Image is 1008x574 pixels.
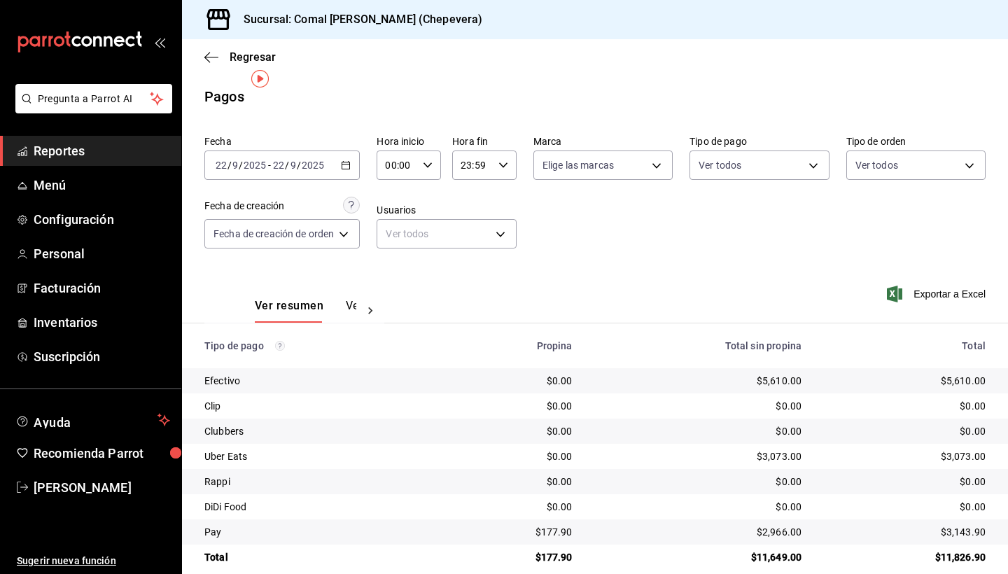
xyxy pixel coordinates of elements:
[15,84,172,113] button: Pregunta a Parrot AI
[301,160,325,171] input: ----
[10,101,172,116] a: Pregunta a Parrot AI
[38,92,150,106] span: Pregunta a Parrot AI
[204,86,244,107] div: Pagos
[34,347,170,366] span: Suscripción
[243,160,267,171] input: ----
[290,160,297,171] input: --
[213,227,334,241] span: Fecha de creación de orden
[34,478,170,497] span: [PERSON_NAME]
[215,160,227,171] input: --
[824,424,986,438] div: $0.00
[34,444,170,463] span: Recomienda Parrot
[204,50,276,64] button: Regresar
[204,199,284,213] div: Fecha de creación
[204,340,435,351] div: Tipo de pago
[204,424,435,438] div: Clubbers
[824,374,986,388] div: $5,610.00
[34,176,170,195] span: Menú
[595,399,802,413] div: $0.00
[227,160,232,171] span: /
[255,299,356,323] div: navigation tabs
[457,449,573,463] div: $0.00
[824,399,986,413] div: $0.00
[255,299,323,323] button: Ver resumen
[204,500,435,514] div: DiDi Food
[204,550,435,564] div: Total
[457,399,573,413] div: $0.00
[824,500,986,514] div: $0.00
[595,550,802,564] div: $11,649.00
[457,374,573,388] div: $0.00
[595,500,802,514] div: $0.00
[34,244,170,263] span: Personal
[272,160,285,171] input: --
[204,475,435,489] div: Rappi
[239,160,243,171] span: /
[457,550,573,564] div: $177.90
[457,424,573,438] div: $0.00
[154,36,165,48] button: open_drawer_menu
[824,449,986,463] div: $3,073.00
[452,136,517,146] label: Hora fin
[204,374,435,388] div: Efectivo
[689,136,829,146] label: Tipo de pago
[855,158,898,172] span: Ver todos
[457,500,573,514] div: $0.00
[34,141,170,160] span: Reportes
[34,210,170,229] span: Configuración
[457,475,573,489] div: $0.00
[204,399,435,413] div: Clip
[824,550,986,564] div: $11,826.90
[533,136,673,146] label: Marca
[232,11,482,28] h3: Sucursal: Comal [PERSON_NAME] (Chepevera)
[34,279,170,297] span: Facturación
[824,340,986,351] div: Total
[595,340,802,351] div: Total sin propina
[846,136,986,146] label: Tipo de orden
[595,475,802,489] div: $0.00
[542,158,614,172] span: Elige las marcas
[699,158,741,172] span: Ver todos
[204,449,435,463] div: Uber Eats
[285,160,289,171] span: /
[34,412,152,428] span: Ayuda
[204,525,435,539] div: Pay
[457,340,573,351] div: Propina
[346,299,398,323] button: Ver pagos
[595,424,802,438] div: $0.00
[595,374,802,388] div: $5,610.00
[297,160,301,171] span: /
[268,160,271,171] span: -
[17,554,170,568] span: Sugerir nueva función
[824,525,986,539] div: $3,143.90
[457,525,573,539] div: $177.90
[595,525,802,539] div: $2,966.00
[275,341,285,351] svg: Los pagos realizados con Pay y otras terminales son montos brutos.
[377,219,516,248] div: Ver todos
[230,50,276,64] span: Regresar
[204,136,360,146] label: Fecha
[251,70,269,87] img: Tooltip marker
[377,205,516,215] label: Usuarios
[34,313,170,332] span: Inventarios
[377,136,441,146] label: Hora inicio
[890,286,986,302] button: Exportar a Excel
[824,475,986,489] div: $0.00
[595,449,802,463] div: $3,073.00
[232,160,239,171] input: --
